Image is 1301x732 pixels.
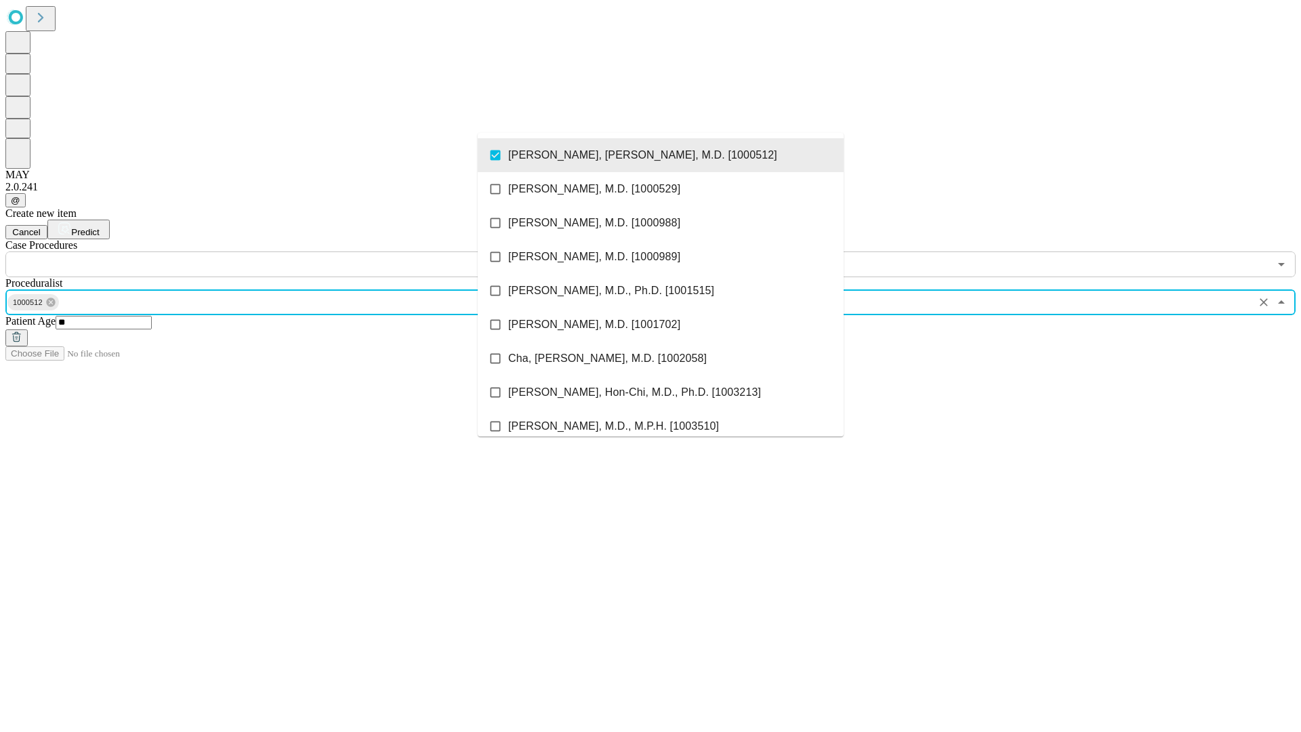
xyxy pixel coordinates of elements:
[5,207,77,219] span: Create new item
[71,227,99,237] span: Predict
[508,350,707,367] span: Cha, [PERSON_NAME], M.D. [1002058]
[508,249,680,265] span: [PERSON_NAME], M.D. [1000989]
[1254,293,1273,312] button: Clear
[11,195,20,205] span: @
[508,418,719,434] span: [PERSON_NAME], M.D., M.P.H. [1003510]
[1272,293,1291,312] button: Close
[5,315,56,327] span: Patient Age
[508,384,761,401] span: [PERSON_NAME], Hon-Chi, M.D., Ph.D. [1003213]
[47,220,110,239] button: Predict
[7,294,59,310] div: 1000512
[5,225,47,239] button: Cancel
[12,227,41,237] span: Cancel
[508,147,777,163] span: [PERSON_NAME], [PERSON_NAME], M.D. [1000512]
[5,193,26,207] button: @
[5,181,1296,193] div: 2.0.241
[508,283,714,299] span: [PERSON_NAME], M.D., Ph.D. [1001515]
[508,181,680,197] span: [PERSON_NAME], M.D. [1000529]
[1272,255,1291,274] button: Open
[508,215,680,231] span: [PERSON_NAME], M.D. [1000988]
[7,295,48,310] span: 1000512
[5,277,62,289] span: Proceduralist
[5,239,77,251] span: Scheduled Procedure
[508,317,680,333] span: [PERSON_NAME], M.D. [1001702]
[5,169,1296,181] div: MAY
